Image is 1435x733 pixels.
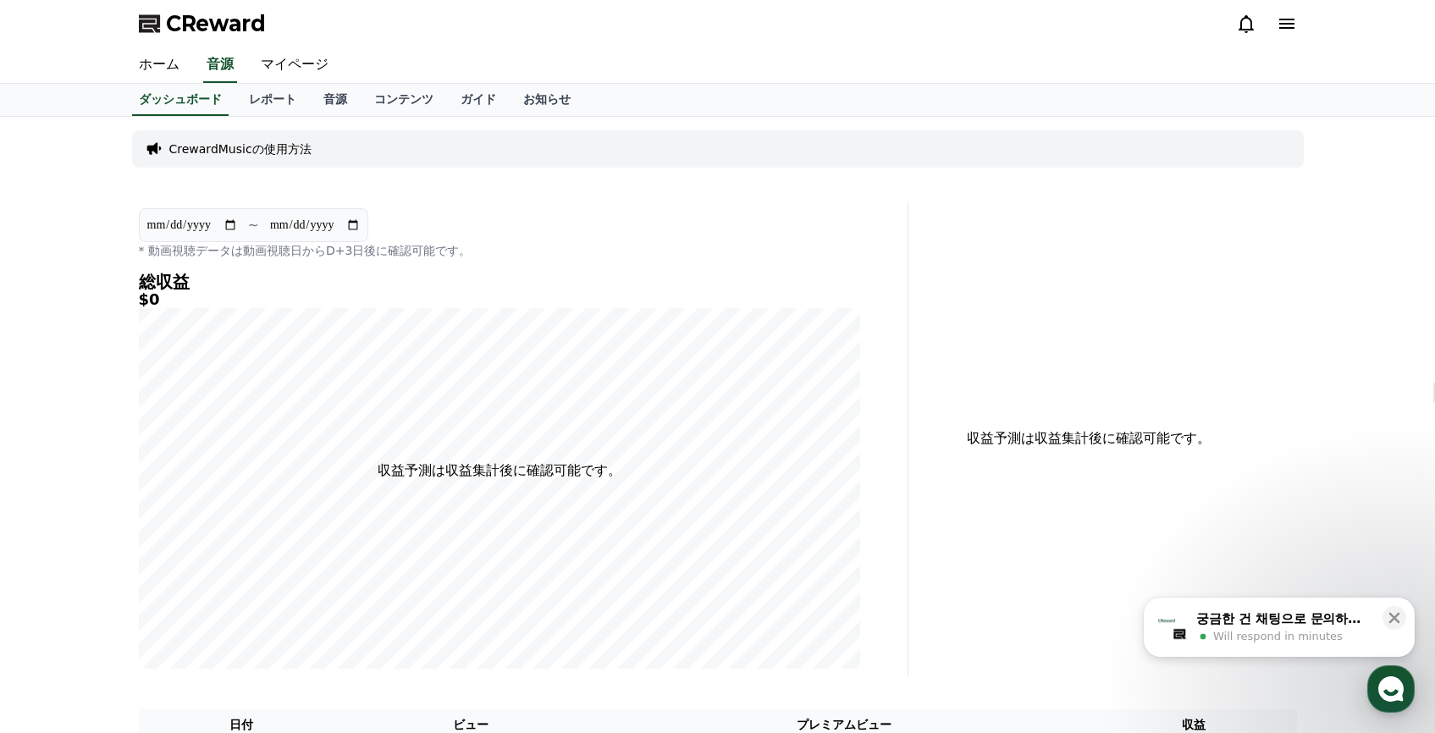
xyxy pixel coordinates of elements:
span: CReward [166,10,266,37]
p: ~ [248,215,259,235]
h5: $0 [139,291,860,308]
a: CReward [139,10,266,37]
p: 収益予測は収益集計後に確認可能です。 [922,428,1256,449]
a: マイページ [247,47,342,83]
a: レポート [235,84,310,116]
a: 音源 [310,84,361,116]
a: ホーム [125,47,193,83]
h4: 総収益 [139,273,860,291]
a: 音源 [203,47,237,83]
a: コンテンツ [361,84,447,116]
a: ガイド [447,84,510,116]
a: CrewardMusicの使用方法 [169,141,312,157]
a: お知らせ [510,84,584,116]
p: * 動画視聴データは動画視聴日からD+3日後に確認可能です。 [139,242,860,259]
p: 収益予測は収益集計後に確認可能です。 [378,460,621,481]
a: ダッシュボード [132,84,229,116]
